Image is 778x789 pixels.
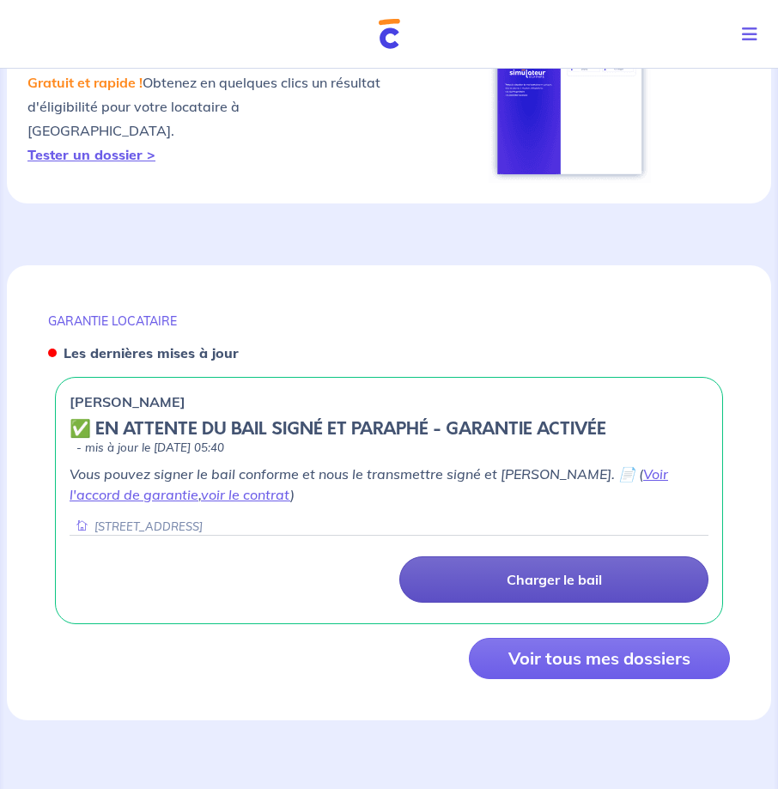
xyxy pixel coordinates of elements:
p: Charger le bail [507,571,602,588]
p: Obtenez en quelques clics un résultat d'éligibilité pour votre locataire à [GEOGRAPHIC_DATA]. [27,70,389,167]
div: state: CONTRACT-SIGNED, Context: FINISHED,IS-GL-CAUTION [70,419,708,457]
p: [PERSON_NAME] [70,391,185,412]
a: voir le contrat [201,486,290,503]
em: Vous pouvez signer le bail conforme et nous le transmettre signé et [PERSON_NAME]. 📄 ( , ) [70,465,668,503]
h5: ✅️️️ EN ATTENTE DU BAIL SIGNÉ ET PARAPHÉ - GARANTIE ACTIVÉE [70,419,606,440]
strong: Les dernières mises à jour [64,344,239,361]
a: Tester un dossier > [27,146,155,163]
a: Voir l'accord de garantie [70,465,668,503]
div: [STREET_ADDRESS] [70,519,203,535]
p: - mis à jour le [DATE] 05:40 [76,440,224,457]
a: Charger le bail [399,556,708,603]
img: Cautioneo [379,19,400,49]
em: Gratuit et rapide ! [27,74,143,91]
button: Voir tous mes dossiers [469,638,730,679]
button: Toggle navigation [728,12,778,57]
p: GARANTIE LOCATAIRE [48,313,730,329]
img: simulateur.png [489,32,651,183]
